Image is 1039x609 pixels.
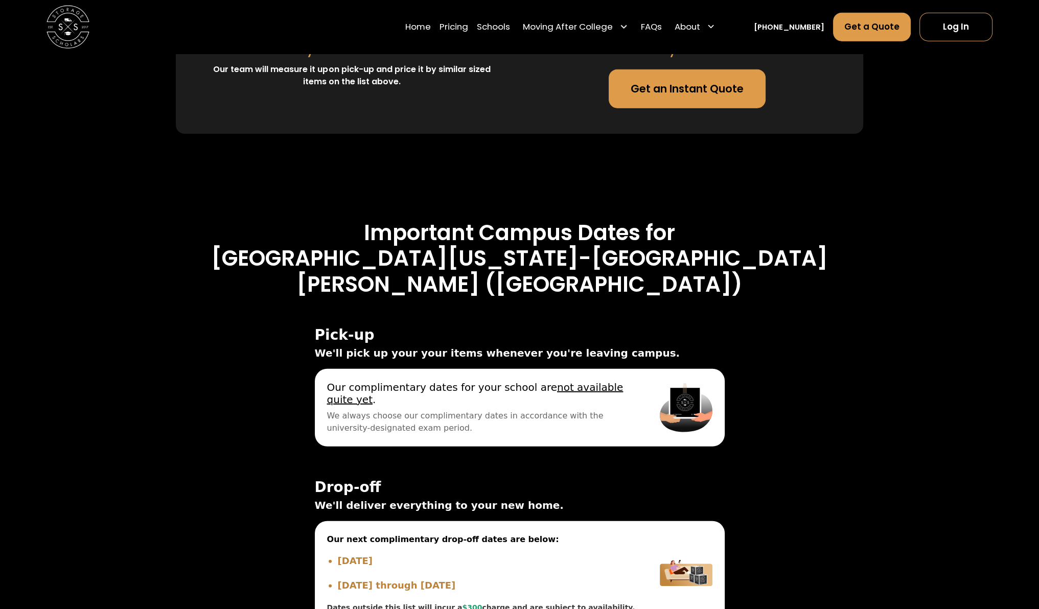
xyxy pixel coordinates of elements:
[675,20,700,33] div: About
[671,12,720,42] div: About
[519,12,632,42] div: Moving After College
[440,12,468,42] a: Pricing
[833,12,911,41] a: Get a Quote
[327,533,636,546] span: Our next complimentary drop-off dates are below:
[609,69,766,108] a: Get an Instant Quote
[201,63,502,88] div: Our team will measure it upon pick-up and price it by similar sized items on the list above.
[919,12,992,41] a: Log In
[327,381,636,406] span: Our complimentary dates for your school are .
[327,410,636,434] span: We always choose our complimentary dates in accordance with the university-designated exam period.
[132,220,906,246] h3: Important Campus Dates for
[660,381,712,434] img: Pickup Image
[405,12,431,42] a: Home
[754,21,824,33] a: [PHONE_NUMBER]
[477,12,510,42] a: Schools
[523,20,613,33] div: Moving After College
[315,479,725,496] span: Drop-off
[338,554,636,568] li: [DATE]
[315,345,725,361] span: We'll pick up your your items whenever you're leaving campus.
[327,381,624,406] u: not available quite yet
[132,246,906,297] h3: [GEOGRAPHIC_DATA][US_STATE]-[GEOGRAPHIC_DATA][PERSON_NAME] ([GEOGRAPHIC_DATA])
[338,578,636,592] li: [DATE] through [DATE]
[315,327,725,343] span: Pick-up
[315,498,725,513] span: We'll deliver everything to your new home.
[641,12,662,42] a: FAQs
[47,6,89,49] img: Storage Scholars main logo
